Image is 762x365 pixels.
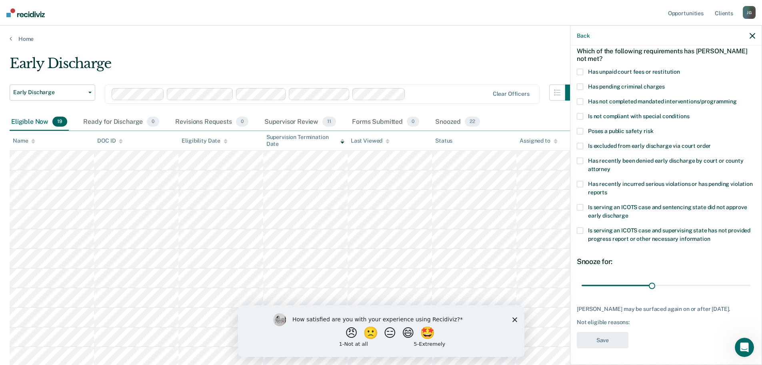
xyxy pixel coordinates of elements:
[465,117,480,127] span: 22
[588,181,753,196] span: Has recently incurred serious violations or has pending violation reports
[588,83,665,90] span: Has pending criminal charges
[493,91,530,97] div: Clear officers
[13,89,85,96] span: Early Discharge
[743,6,756,19] div: J G
[82,113,161,131] div: Ready for Discharge
[520,137,557,144] div: Assigned to
[6,8,45,17] img: Recidiviz
[266,134,344,147] div: Supervision Termination Date
[147,117,159,127] span: 0
[182,137,228,144] div: Eligibility Date
[735,338,754,357] iframe: Intercom live chat
[588,98,737,105] span: Has not completed mandated interventions/programming
[174,113,250,131] div: Revisions Requests
[322,117,336,127] span: 11
[577,32,590,39] button: Back
[588,113,689,119] span: Is not compliant with special conditions
[577,319,755,326] div: Not eligible reasons:
[577,332,628,349] button: Save
[10,113,69,131] div: Eligible Now
[588,204,747,219] span: Is serving an ICOTS case and sentencing state did not approve early discharge
[10,35,752,42] a: Home
[238,305,524,357] iframe: Survey by Kim from Recidiviz
[577,257,755,266] div: Snooze for:
[577,40,755,69] div: Which of the following requirements has [PERSON_NAME] not met?
[350,113,421,131] div: Forms Submitted
[97,137,123,144] div: DOC ID
[588,128,653,134] span: Poses a public safety risk
[588,157,744,172] span: Has recently been denied early discharge by court or county attorney
[435,137,452,144] div: Status
[13,137,35,144] div: Name
[577,305,755,312] div: [PERSON_NAME] may be surfaced again on or after [DATE].
[10,55,581,78] div: Early Discharge
[52,117,67,127] span: 19
[351,137,390,144] div: Last Viewed
[588,227,750,242] span: Is serving an ICOTS case and supervising state has not provided progress report or other necessar...
[588,69,680,75] span: Has unpaid court fees or restitution
[407,117,419,127] span: 0
[263,113,338,131] div: Supervisor Review
[588,143,711,149] span: Is excluded from early discharge via court order
[236,117,248,127] span: 0
[434,113,482,131] div: Snoozed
